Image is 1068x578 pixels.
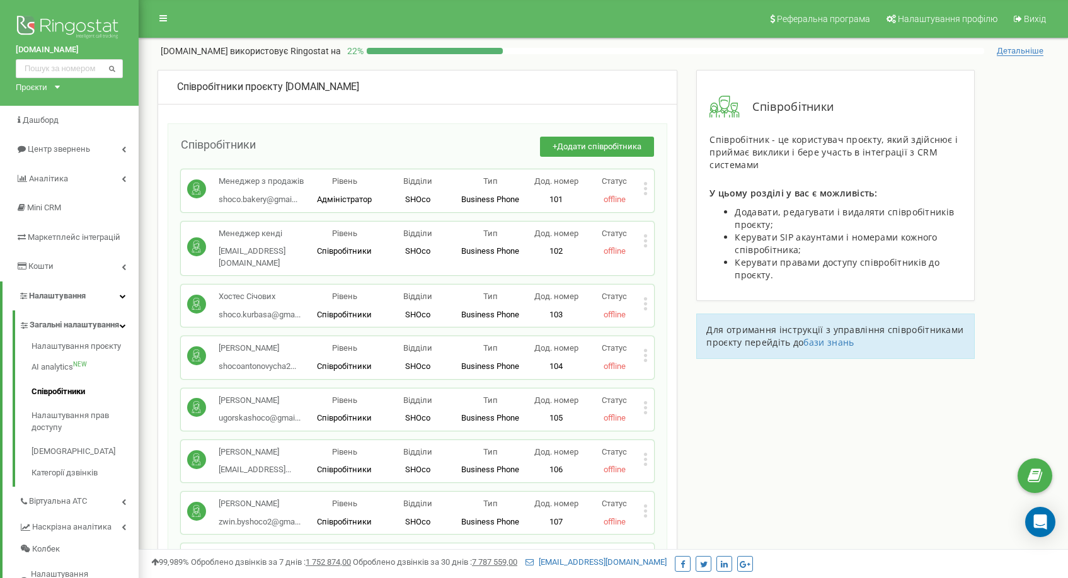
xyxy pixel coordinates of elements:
[23,115,59,125] span: Дашборд
[219,395,301,407] p: [PERSON_NAME]
[317,310,372,319] span: Співробітники
[19,538,139,560] a: Колбек
[405,246,430,256] span: SHOco
[29,174,68,183] span: Аналiтика
[29,291,86,300] span: Налаштування
[317,195,372,204] span: Адміністратор
[32,439,139,464] a: [DEMOGRAPHIC_DATA]
[219,291,301,303] p: Хостес Січових
[735,256,939,281] span: Керувати правами доступу співробітників до проєкту.
[317,465,372,474] span: Співробітники
[353,557,517,567] span: Оброблено дзвінків за 30 днів :
[461,195,519,204] span: Business Phone
[534,176,578,186] span: Дод. номер
[735,206,954,230] span: Додавати, редагувати і видаляти співробітників проєкту;
[527,412,585,424] p: 105
[219,498,301,510] p: [PERSON_NAME]
[405,195,430,204] span: SHOco
[483,499,498,508] span: Тип
[405,465,430,474] span: SHOco
[177,81,283,93] span: Співробітники проєкту
[19,487,139,513] a: Віртуальна АТС
[405,310,430,319] span: SHOco
[461,517,519,526] span: Business Phone
[602,229,627,238] span: Статус
[540,137,654,157] button: +Додати співробітника
[777,14,870,24] span: Реферальна програма
[527,516,585,528] p: 107
[177,80,658,94] div: [DOMAIN_NAME]
[898,14,997,24] span: Налаштування профілю
[28,144,90,154] span: Центр звернень
[604,246,626,256] span: offline
[405,413,430,422] span: SHOco
[219,310,301,319] span: shoco.kurbasa@gma...
[403,229,432,238] span: Відділи
[219,446,291,458] p: [PERSON_NAME]
[219,246,285,268] span: [EMAIL_ADDRESS][DOMAIN_NAME]
[32,341,139,356] a: Налаштування проєкту
[602,499,627,508] span: Статус
[403,499,432,508] span: Відділи
[534,292,578,301] span: Дод. номер
[534,395,578,405] span: Дод. номер
[602,292,627,301] span: Статус
[32,521,112,533] span: Наскрізна аналітика
[19,513,139,538] a: Наскрізна аналітика
[604,413,626,422] span: offline
[525,557,667,567] a: [EMAIL_ADDRESS][DOMAIN_NAME]
[461,361,519,371] span: Business Phone
[16,81,47,93] div: Проєкти
[483,395,498,405] span: Тип
[28,261,54,271] span: Кошти
[341,45,367,57] p: 22 %
[997,46,1043,56] span: Детальніше
[803,336,854,348] span: бази знань
[332,395,357,405] span: Рівень
[219,517,301,526] span: zwin.byshoco2@gma...
[32,404,139,439] a: Налаштування прав доступу
[534,447,578,456] span: Дод. номер
[332,292,357,301] span: Рівень
[709,187,877,199] span: У цьому розділі у вас є можливість:
[219,465,291,474] span: [EMAIL_ADDRESS]...
[161,45,341,57] p: [DOMAIN_NAME]
[219,413,301,422] span: ugorskashoco@gmai...
[534,499,578,508] span: Дод. номер
[483,176,498,186] span: Тип
[219,343,296,354] p: [PERSON_NAME]
[1024,14,1046,24] span: Вихід
[604,310,626,319] span: offline
[27,203,61,212] span: Mini CRM
[29,496,87,507] span: Віртуальна АТС
[602,343,627,353] span: Статус
[306,557,351,567] u: 1 752 874,00
[472,557,517,567] u: 7 787 559,00
[181,138,256,151] span: Співробітники
[527,361,585,373] p: 104
[604,361,626,371] span: offline
[461,465,519,474] span: Business Phone
[740,99,834,115] span: Співробітники
[483,343,498,353] span: Тип
[191,557,351,567] span: Оброблено дзвінків за 7 днів :
[332,499,357,508] span: Рівень
[527,246,585,258] p: 102
[317,361,372,371] span: Співробітники
[527,194,585,206] p: 101
[602,447,627,456] span: Статус
[483,292,498,301] span: Тип
[30,319,119,331] span: Загальні налаштування
[557,142,641,151] span: Додати співробітника
[16,44,123,56] a: [DOMAIN_NAME]
[317,413,372,422] span: Співробітники
[3,281,139,311] a: Налаштування
[219,176,304,188] p: Менеджер з продажів
[602,176,627,186] span: Статус
[230,46,341,56] span: використовує Ringostat на
[28,232,120,242] span: Маркетплейс інтеграцій
[32,543,60,555] span: Колбек
[332,343,357,353] span: Рівень
[1025,507,1055,537] div: Open Intercom Messenger
[32,355,139,380] a: AI analyticsNEW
